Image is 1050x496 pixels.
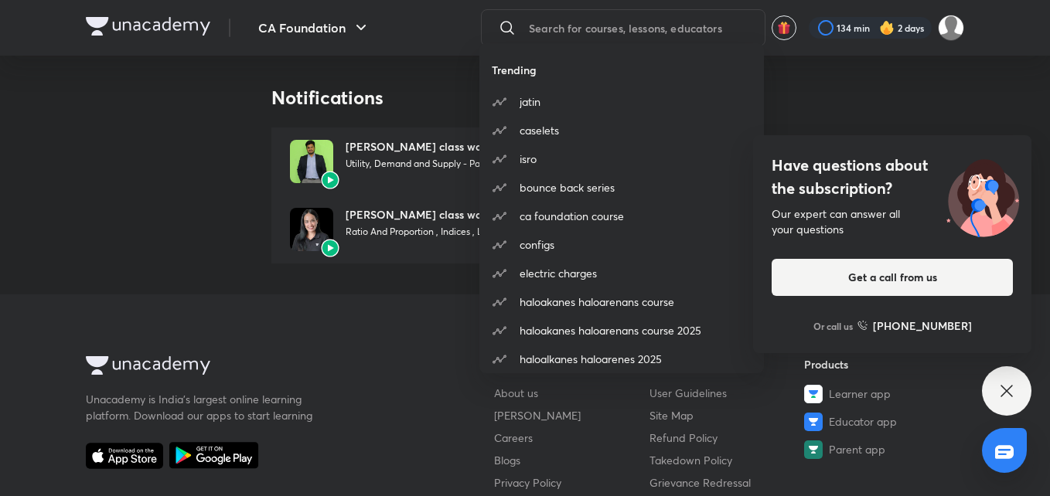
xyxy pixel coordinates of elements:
img: ttu_illustration_new.svg [934,154,1031,237]
a: caselets [479,116,764,144]
p: isro [520,151,537,167]
a: jatin [479,87,764,116]
p: configs [520,236,554,253]
p: caselets [520,122,559,138]
button: Get a call from us [772,259,1013,296]
a: haloakanes haloarenans course [479,287,764,316]
h6: [PHONE_NUMBER] [873,318,972,334]
p: haloakanes haloarenans course [520,294,674,310]
a: [PHONE_NUMBER] [857,318,972,334]
div: Our expert can answer all your questions [772,206,1013,237]
h4: Have questions about the subscription? [772,154,1013,200]
p: jatin [520,93,540,110]
p: electric charges [520,265,597,281]
a: haloakanes haloarenans course 2025 [479,316,764,345]
a: isro [479,144,764,173]
p: ca foundation course [520,208,624,224]
a: ca foundation course [479,202,764,230]
a: configs [479,230,764,259]
p: bounce back series [520,179,615,195]
a: electric charges [479,259,764,287]
a: bounce back series [479,173,764,202]
p: haloalkanes haloarenes 2025 [520,351,662,367]
p: haloakanes haloarenans course 2025 [520,322,701,338]
p: Or call us [813,319,853,333]
h6: Trending [492,62,764,78]
a: haloalkanes haloarenes 2025 [479,345,764,373]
